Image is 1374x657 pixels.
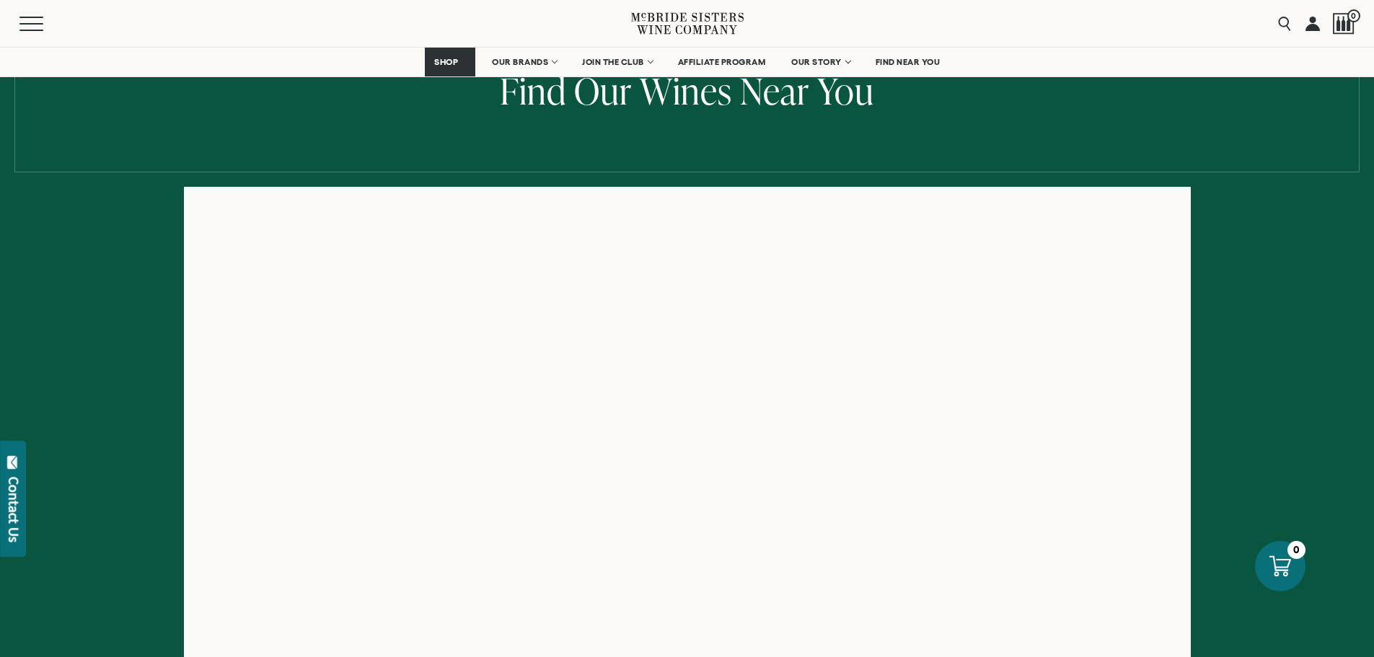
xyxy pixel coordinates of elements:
span: Find [500,66,566,115]
a: OUR STORY [782,48,859,76]
span: You [817,66,874,115]
button: Mobile Menu Trigger [19,17,71,31]
span: JOIN THE CLUB [582,57,644,67]
a: OUR BRANDS [483,48,565,76]
span: AFFILIATE PROGRAM [678,57,766,67]
a: JOIN THE CLUB [573,48,661,76]
span: FIND NEAR YOU [876,57,941,67]
span: 0 [1347,9,1360,22]
span: OUR BRANDS [492,57,548,67]
span: OUR STORY [791,57,842,67]
a: FIND NEAR YOU [866,48,950,76]
span: Near [740,66,809,115]
div: Contact Us [6,477,21,542]
a: AFFILIATE PROGRAM [669,48,775,76]
a: SHOP [425,48,475,76]
span: SHOP [434,57,459,67]
span: Wines [640,66,732,115]
div: 0 [1287,541,1305,559]
iframe: Store Locator [184,186,1191,637]
span: Our [574,66,632,115]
